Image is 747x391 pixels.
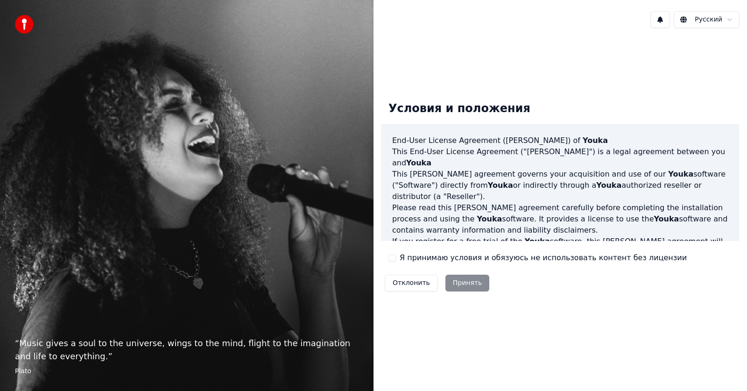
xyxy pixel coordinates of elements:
[392,169,728,202] p: This [PERSON_NAME] agreement governs your acquisition and use of our software ("Software") direct...
[525,237,550,246] span: Youka
[392,146,728,169] p: This End-User License Agreement ("[PERSON_NAME]") is a legal agreement between you and
[400,252,687,263] label: Я принимаю условия и обязуюсь не использовать контент без лицензии
[385,275,438,291] button: Отклонить
[392,202,728,236] p: Please read this [PERSON_NAME] agreement carefully before completing the installation process and...
[477,214,502,223] span: Youka
[654,214,679,223] span: Youka
[392,236,728,281] p: If you register for a free trial of the software, this [PERSON_NAME] agreement will also govern t...
[15,367,359,376] footer: Plato
[596,181,621,190] span: Youka
[583,136,608,145] span: Youka
[15,337,359,363] p: “ Music gives a soul to the universe, wings to the mind, flight to the imagination and life to ev...
[15,15,34,34] img: youka
[381,94,538,124] div: Условия и положения
[488,181,513,190] span: Youka
[392,135,728,146] h3: End-User License Agreement ([PERSON_NAME]) of
[668,170,693,178] span: Youka
[406,158,431,167] span: Youka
